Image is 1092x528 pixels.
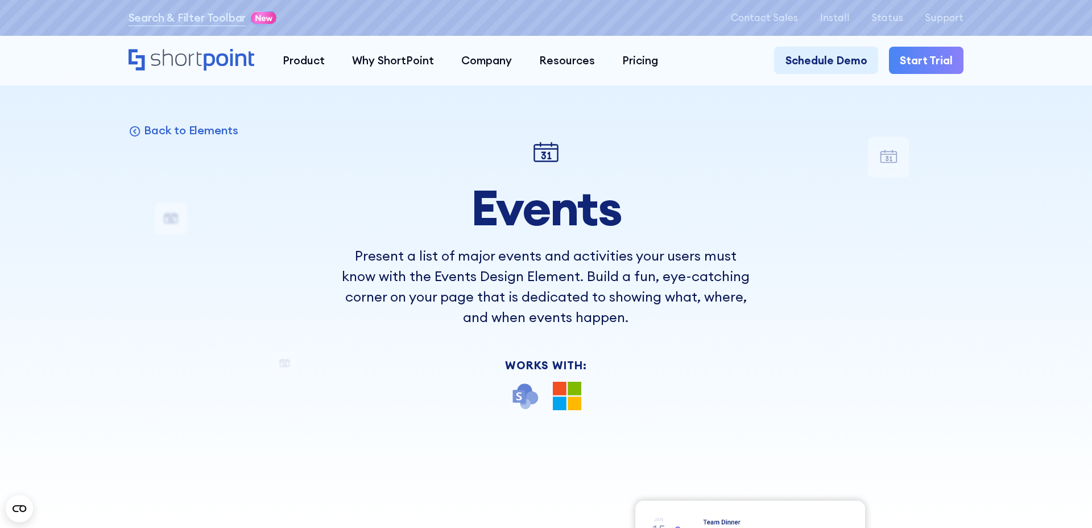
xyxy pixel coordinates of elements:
[539,52,595,69] div: Resources
[269,47,338,74] a: Product
[820,13,850,23] a: Install
[774,47,878,74] a: Schedule Demo
[341,360,751,371] div: Works With:
[731,13,798,23] a: Contact Sales
[889,47,963,74] a: Start Trial
[338,47,448,74] a: Why ShortPoint
[1035,473,1092,528] iframe: Chat Widget
[283,52,325,69] div: Product
[461,52,512,69] div: Company
[511,382,539,410] img: SharePoint icon
[871,13,903,23] a: Status
[341,180,751,234] h1: Events
[352,52,434,69] div: Why ShortPoint
[6,495,33,522] button: Open CMP widget
[609,47,672,74] a: Pricing
[144,123,238,138] p: Back to Elements
[448,47,526,74] a: Company
[129,49,255,73] a: Home
[129,10,246,26] a: Search & Filter Toolbar
[925,13,963,23] a: Support
[553,382,581,410] img: Microsoft 365 logo
[341,245,751,327] p: Present a list of major events and activities your users must know with the Events Design Element...
[129,123,238,138] a: Back to Elements
[622,52,658,69] div: Pricing
[526,47,609,74] a: Resources
[530,137,562,170] img: Events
